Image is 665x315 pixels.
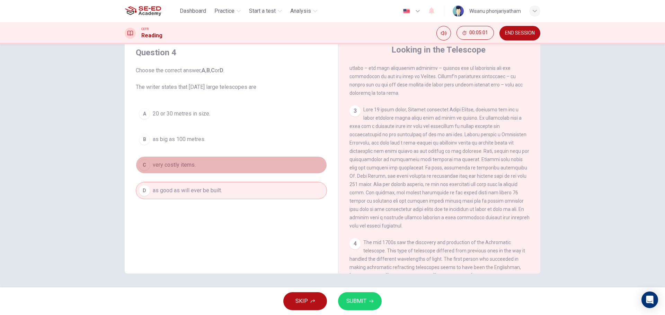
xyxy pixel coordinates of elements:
h4: Question 4 [136,47,327,58]
span: as good as will ever be built. [153,186,222,195]
button: SUBMIT [338,292,382,310]
span: Lore 19 ipsum dolor, Sitamet consectet Adipi Elitse, doeiusmo tem inc u labor etdolore magna aliq... [349,107,530,229]
button: 00:05:01 [456,26,494,40]
img: SE-ED Academy logo [125,4,161,18]
span: Practice [214,7,234,15]
div: B [139,134,150,145]
button: Analysis [287,5,320,17]
img: en [402,9,411,14]
span: Dashboard [180,7,206,15]
div: Open Intercom Messenger [641,291,658,308]
button: A20 or 30 metres in size. [136,105,327,122]
div: Wisanu phonjariyatham [469,7,521,15]
div: Hide [456,26,494,40]
span: 00:05:01 [469,30,488,36]
span: SKIP [295,296,308,306]
b: B [206,67,210,74]
a: SE-ED Academy logo [125,4,177,18]
button: SKIP [283,292,327,310]
div: 4 [349,238,361,249]
span: Start a test [249,7,276,15]
button: Das good as will ever be built. [136,182,327,199]
h4: Looking in the Telescope [391,44,486,55]
button: Practice [212,5,243,17]
div: Mute [436,26,451,40]
span: CEFR [141,27,149,31]
div: C [139,159,150,170]
span: very costly items. [153,161,196,169]
button: Bas big as 100 metres. [136,131,327,148]
b: D [220,67,223,74]
img: Profile picture [453,6,464,17]
div: D [139,185,150,196]
span: as big as 100 metres. [153,135,205,143]
button: Cvery costly items. [136,156,327,174]
b: A [202,67,205,74]
span: Analysis [290,7,311,15]
span: END SESSION [505,30,535,36]
div: 3 [349,105,361,117]
button: END SESSION [499,26,540,40]
b: C [211,67,215,74]
div: A [139,108,150,119]
button: Dashboard [177,5,209,17]
button: Start a test [246,5,285,17]
h1: Reading [141,31,162,40]
span: Choose the correct answer, , , or . The writer states that [DATE] large telescopes are [136,66,327,91]
span: 20 or 30 metres in size. [153,110,210,118]
span: SUBMIT [346,296,366,306]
